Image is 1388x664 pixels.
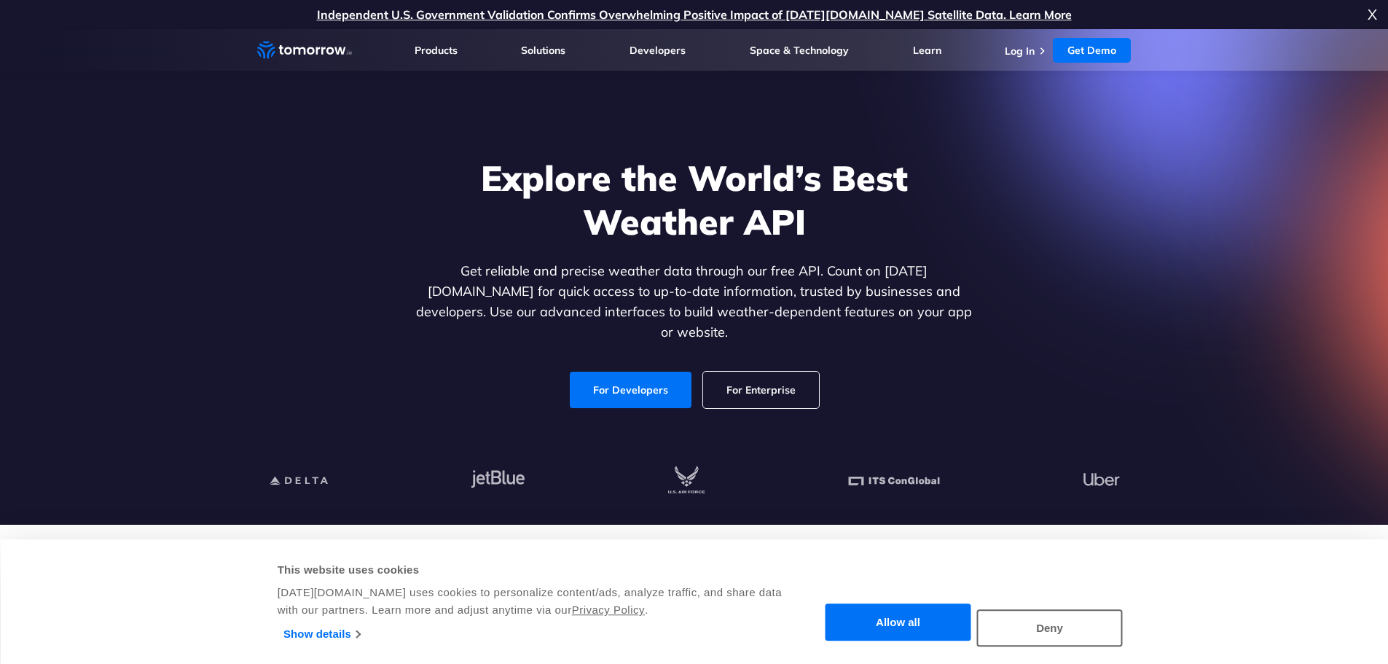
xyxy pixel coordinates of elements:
button: Allow all [826,604,971,641]
h1: Explore the World’s Best Weather API [413,156,976,243]
a: Learn [913,44,941,57]
div: This website uses cookies [278,561,784,579]
a: Developers [630,44,686,57]
a: Solutions [521,44,565,57]
a: Space & Technology [750,44,849,57]
a: Independent U.S. Government Validation Confirms Overwhelming Positive Impact of [DATE][DOMAIN_NAM... [317,7,1072,22]
button: Deny [977,609,1123,647]
a: Privacy Policy [572,604,645,616]
a: Get Demo [1053,38,1131,63]
a: Log In [1005,44,1035,58]
div: [DATE][DOMAIN_NAME] uses cookies to personalize content/ads, analyze traffic, and share data with... [278,584,784,619]
p: Get reliable and precise weather data through our free API. Count on [DATE][DOMAIN_NAME] for quic... [413,261,976,343]
a: Products [415,44,458,57]
a: Home link [257,39,352,61]
a: For Enterprise [703,372,819,408]
a: Show details [283,623,360,645]
a: For Developers [570,372,691,408]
